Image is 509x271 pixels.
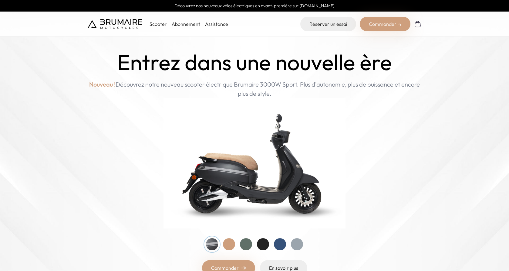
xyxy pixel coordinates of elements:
img: Panier [414,20,421,28]
img: right-arrow-2.png [398,23,401,27]
div: Commander [360,17,410,31]
a: Abonnement [172,21,200,27]
img: right-arrow.png [241,266,246,270]
h1: Entrez dans une nouvelle ère [117,50,392,75]
a: Réserver un essai [300,17,356,31]
img: Brumaire Motocycles [88,19,142,29]
span: Nouveau ! [89,80,116,89]
a: Assistance [205,21,228,27]
p: Découvrez notre nouveau scooter électrique Brumaire 3000W Sport. Plus d'autonomie, plus de puissa... [88,80,421,98]
p: Scooter [150,20,167,28]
